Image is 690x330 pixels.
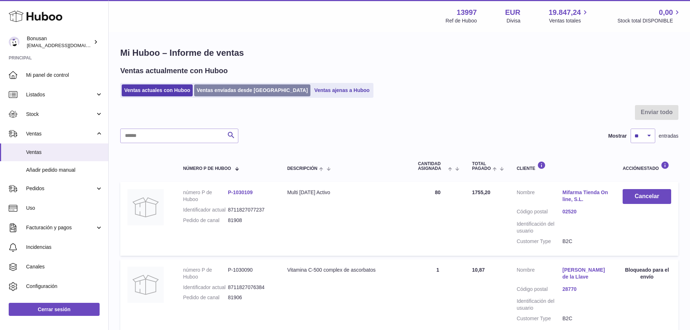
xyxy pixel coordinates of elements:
dd: 8711827077237 [228,206,273,213]
a: 02520 [563,208,608,215]
span: Listados [26,91,95,98]
span: [EMAIL_ADDRESS][DOMAIN_NAME] [27,42,106,48]
strong: EUR [505,8,520,17]
dd: 81908 [228,217,273,224]
dt: Pedido de canal [183,294,228,301]
a: 19.847,24 Ventas totales [549,8,589,24]
dt: Código postal [517,208,562,217]
span: Total pagado [472,162,491,171]
td: 80 [411,182,465,255]
dt: número P de Huboo [183,189,228,203]
div: Multi [DATE] Activo [287,189,403,196]
div: Cliente [517,161,608,171]
dt: Identificación del usuario [517,221,562,234]
a: [PERSON_NAME] de la Llave [563,267,608,280]
dt: Identificador actual [183,284,228,291]
h1: Mi Huboo – Informe de ventas [120,47,678,59]
a: Cerrar sesión [9,303,100,316]
a: P-1030109 [228,189,253,195]
img: info@bonusan.es [9,37,20,47]
a: Ventas ajenas a Huboo [312,84,372,96]
div: Divisa [507,17,520,24]
span: Añadir pedido manual [26,167,103,174]
dt: número P de Huboo [183,267,228,280]
div: Bonusan [27,35,92,49]
span: Cantidad ASIGNADA [418,162,446,171]
dd: P-1030090 [228,267,273,280]
span: Configuración [26,283,103,290]
span: Incidencias [26,244,103,251]
dt: Nombre [517,189,562,205]
label: Mostrar [608,133,627,139]
span: Uso [26,205,103,212]
span: 0,00 [659,8,673,17]
span: 10,87 [472,267,485,273]
span: Ventas [26,149,103,156]
dt: Identificador actual [183,206,228,213]
span: Pedidos [26,185,95,192]
span: Stock total DISPONIBLE [618,17,681,24]
a: Ventas enviadas desde [GEOGRAPHIC_DATA] [194,84,310,96]
dd: B2C [563,238,608,245]
a: Ventas actuales con Huboo [122,84,193,96]
span: Ventas totales [549,17,589,24]
img: no-photo.jpg [127,267,164,303]
strong: 13997 [457,8,477,17]
dd: 81906 [228,294,273,301]
a: Mifarma Tienda Online, S.L. [563,189,608,203]
span: número P de Huboo [183,166,231,171]
a: 0,00 Stock total DISPONIBLE [618,8,681,24]
dt: Customer Type [517,315,562,322]
span: Canales [26,263,103,270]
span: Stock [26,111,95,118]
span: 19.847,24 [549,8,581,17]
dd: 8711827076384 [228,284,273,291]
div: Acción/Estado [623,161,671,171]
span: Facturación y pagos [26,224,95,231]
div: Vitamina C-500 complex de ascorbatos [287,267,403,273]
button: Cancelar [623,189,671,204]
span: entradas [659,133,678,139]
dd: B2C [563,315,608,322]
dt: Nombre [517,267,562,282]
h2: Ventas actualmente con Huboo [120,66,228,76]
dt: Pedido de canal [183,217,228,224]
dt: Customer Type [517,238,562,245]
span: Ventas [26,130,95,137]
div: Ref de Huboo [446,17,477,24]
dt: Identificación del usuario [517,298,562,312]
span: Mi panel de control [26,72,103,79]
span: Descripción [287,166,317,171]
span: 1755,20 [472,189,490,195]
dt: Código postal [517,286,562,295]
div: Bloqueado para el envío [623,267,671,280]
img: no-photo.jpg [127,189,164,225]
a: 28770 [563,286,608,293]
